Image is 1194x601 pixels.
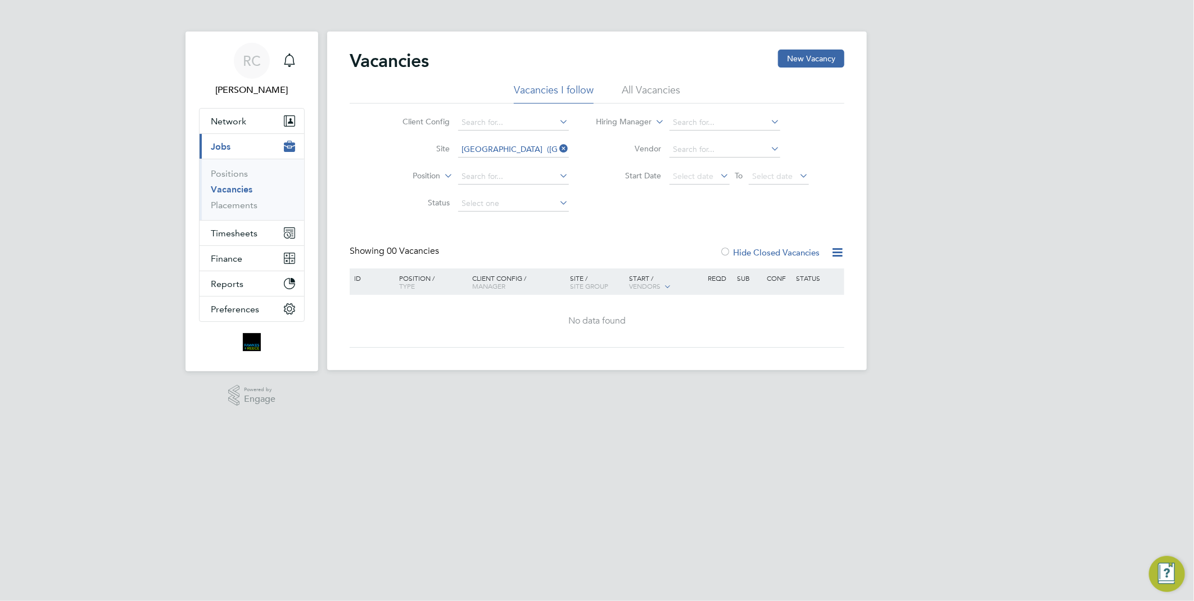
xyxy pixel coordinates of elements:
[778,50,844,68] button: New Vacancy
[629,281,661,290] span: Vendors
[200,134,304,159] button: Jobs
[673,171,714,181] span: Select date
[376,171,441,182] label: Position
[764,268,793,288] div: Conf
[200,109,304,133] button: Network
[199,83,305,97] span: Robyn Clarke
[670,142,780,158] input: Search for...
[720,247,820,258] label: Hide Closed Vacancies
[386,143,450,154] label: Site
[458,142,569,158] input: Search for...
[211,116,246,127] span: Network
[211,184,252,195] a: Vacancies
[469,268,568,295] div: Client Config /
[626,268,705,297] div: Start /
[211,304,259,315] span: Preferences
[732,168,747,183] span: To
[622,83,680,104] li: All Vacancies
[386,198,450,208] label: Status
[243,53,261,68] span: RC
[200,246,304,271] button: Finance
[200,271,304,296] button: Reports
[753,171,793,181] span: Select date
[211,168,248,179] a: Positions
[391,268,469,295] div: Position /
[350,245,441,257] div: Showing
[211,141,230,152] span: Jobs
[244,394,275,404] span: Engage
[200,221,304,245] button: Timesheets
[670,115,780,131] input: Search for...
[399,281,415,290] span: Type
[794,268,843,288] div: Status
[211,228,257,239] span: Timesheets
[597,143,662,154] label: Vendor
[200,297,304,321] button: Preferences
[571,281,609,290] span: Site Group
[387,245,439,257] span: 00 Vacancies
[587,116,652,128] label: Hiring Manager
[1149,556,1185,592] button: Engage Resource Center
[244,385,275,394] span: Powered by
[211,279,243,289] span: Reports
[514,83,594,104] li: Vacancies I follow
[458,196,569,212] input: Select one
[211,253,242,264] span: Finance
[472,281,505,290] span: Manager
[458,115,569,131] input: Search for...
[705,268,734,288] div: Reqd
[386,116,450,127] label: Client Config
[199,43,305,97] a: RC[PERSON_NAME]
[350,50,429,72] h2: Vacancies
[200,159,304,220] div: Jobs
[735,268,764,288] div: Sub
[228,385,276,406] a: Powered byEngage
[243,333,261,351] img: bromak-logo-retina.png
[186,32,318,371] nav: Main navigation
[351,268,391,288] div: ID
[597,171,662,181] label: Start Date
[458,169,569,185] input: Search for...
[568,268,627,295] div: Site /
[351,315,843,327] div: No data found
[199,333,305,351] a: Go to home page
[211,200,257,210] a: Placements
